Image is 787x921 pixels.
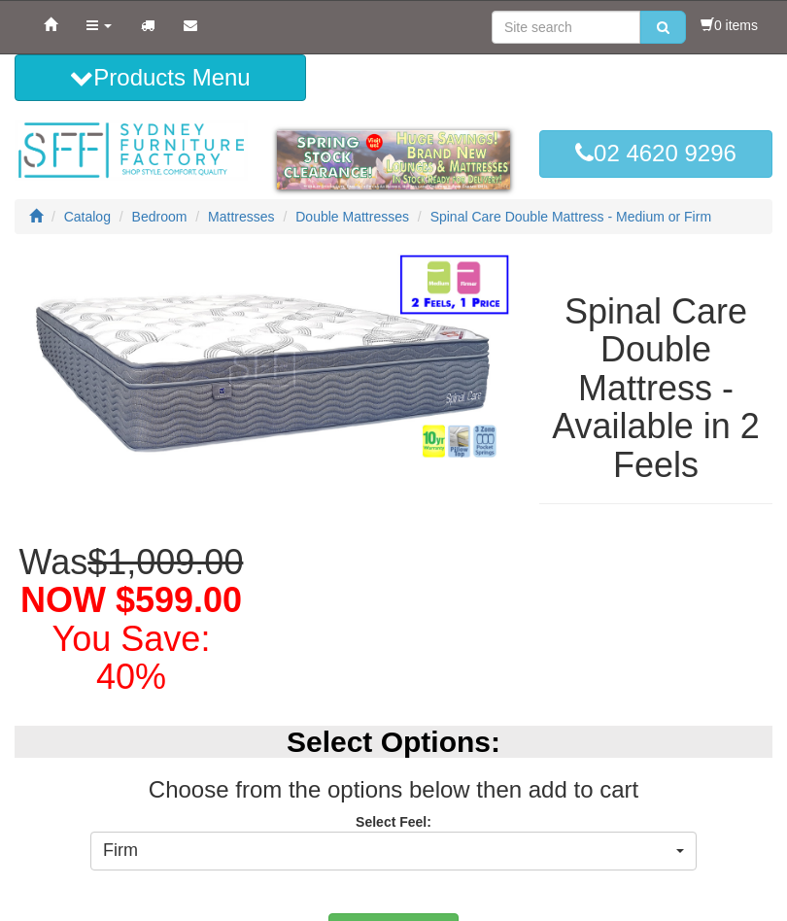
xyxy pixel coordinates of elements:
[132,209,188,224] a: Bedroom
[87,542,243,582] del: $1,009.00
[208,209,274,224] a: Mattresses
[287,726,500,758] b: Select Options:
[492,11,640,44] input: Site search
[277,130,510,188] img: spring-sale.gif
[52,619,211,698] font: You Save: 40%
[539,130,772,177] a: 02 4620 9296
[20,580,242,620] span: NOW $599.00
[539,292,772,485] h1: Spinal Care Double Mattress - Available in 2 Feels
[430,209,711,224] a: Spinal Care Double Mattress - Medium or Firm
[295,209,409,224] a: Double Mattresses
[103,838,671,864] span: Firm
[15,777,772,802] h3: Choose from the options below then add to cart
[701,16,758,35] li: 0 items
[90,832,697,870] button: Firm
[64,209,111,224] a: Catalog
[15,543,248,697] h1: Was
[15,120,248,181] img: Sydney Furniture Factory
[15,54,306,101] button: Products Menu
[356,814,431,830] strong: Select Feel:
